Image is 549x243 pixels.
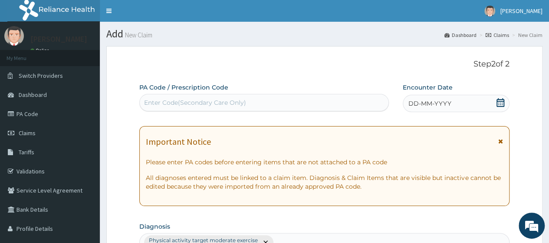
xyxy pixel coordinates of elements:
span: Switch Providers [19,72,63,80]
span: Claims [19,129,36,137]
a: Dashboard [444,31,477,39]
p: All diagnoses entered must be linked to a claim item. Diagnosis & Claim Items that are visible bu... [146,173,503,191]
div: Enter Code(Secondary Care Only) [144,98,246,107]
label: Diagnosis [139,222,170,231]
small: New Claim [123,32,152,38]
div: Minimize live chat window [142,4,163,25]
span: Dashboard [19,91,47,99]
a: Online [30,47,51,53]
a: Claims [486,31,509,39]
label: Encounter Date [403,83,453,92]
img: User Image [484,6,495,17]
h1: Add [106,28,542,40]
label: PA Code / Prescription Code [139,83,228,92]
img: User Image [4,26,24,46]
li: New Claim [510,31,542,39]
span: DD-MM-YYYY [408,99,451,108]
div: Chat with us now [45,49,146,60]
p: Step 2 of 2 [139,60,510,69]
p: [PERSON_NAME] [30,35,87,43]
span: [PERSON_NAME] [500,7,542,15]
p: Please enter PA codes before entering items that are not attached to a PA code [146,158,503,166]
span: We're online! [50,69,120,156]
h1: Important Notice [146,137,211,146]
textarea: Type your message and hit 'Enter' [4,156,165,186]
img: d_794563401_company_1708531726252_794563401 [16,43,35,65]
span: Tariffs [19,148,34,156]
